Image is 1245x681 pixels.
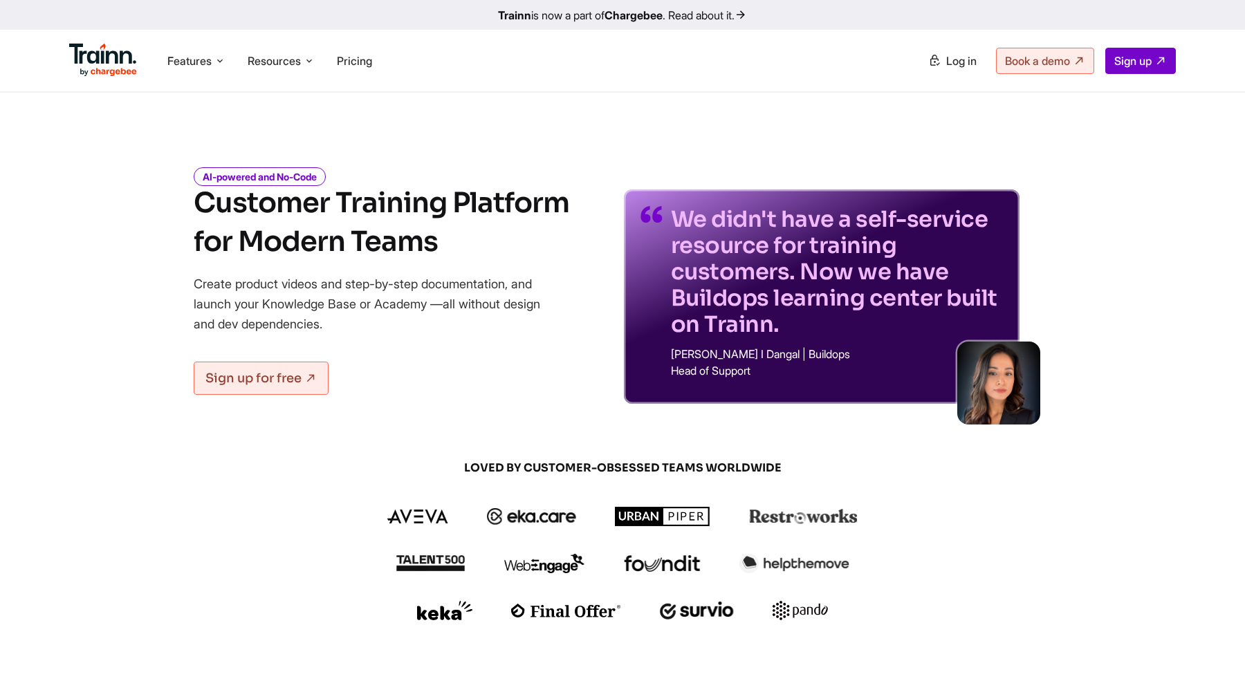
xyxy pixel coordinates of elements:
[640,206,663,223] img: quotes-purple.41a7099.svg
[605,8,663,22] b: Chargebee
[504,554,584,573] img: webengage logo
[996,48,1094,74] a: Book a demo
[749,509,858,524] img: restroworks logo
[920,48,985,73] a: Log in
[623,555,701,572] img: foundit logo
[498,8,531,22] b: Trainn
[417,601,472,620] img: keka logo
[1114,54,1152,68] span: Sign up
[671,206,1003,337] p: We didn't have a self-service resource for training customers. Now we have Buildops learning cent...
[194,274,560,334] p: Create product videos and step-by-step documentation, and launch your Knowledge Base or Academy —...
[337,54,372,68] a: Pricing
[615,507,710,526] img: urbanpiper logo
[487,508,577,525] img: ekacare logo
[1105,48,1176,74] a: Sign up
[773,601,828,620] img: pando logo
[290,460,954,476] span: LOVED BY CUSTOMER-OBSESSED TEAMS WORLDWIDE
[511,604,621,617] img: finaloffer logo
[248,53,301,68] span: Resources
[69,44,137,77] img: Trainn Logo
[167,53,212,68] span: Features
[194,167,326,186] i: AI-powered and No-Code
[957,342,1040,425] img: sabina-buildops.d2e8138.png
[671,365,1003,376] p: Head of Support
[1005,54,1070,68] span: Book a demo
[739,554,849,573] img: helpthemove logo
[660,601,734,619] img: survio logo
[396,554,465,572] img: talent500 logo
[387,510,448,523] img: aveva logo
[671,348,1003,360] p: [PERSON_NAME] I Dangal | Buildops
[946,54,977,68] span: Log in
[194,362,329,395] a: Sign up for free
[194,184,569,261] h1: Customer Training Platform for Modern Teams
